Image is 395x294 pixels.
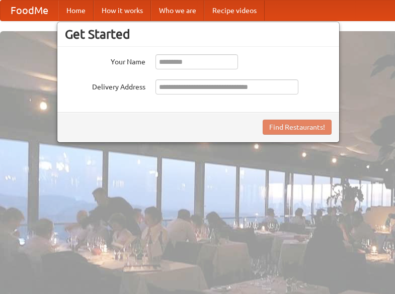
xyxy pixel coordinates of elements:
[65,27,332,42] h3: Get Started
[65,54,145,67] label: Your Name
[94,1,151,21] a: How it works
[263,120,332,135] button: Find Restaurants!
[204,1,265,21] a: Recipe videos
[58,1,94,21] a: Home
[151,1,204,21] a: Who we are
[1,1,58,21] a: FoodMe
[65,79,145,92] label: Delivery Address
